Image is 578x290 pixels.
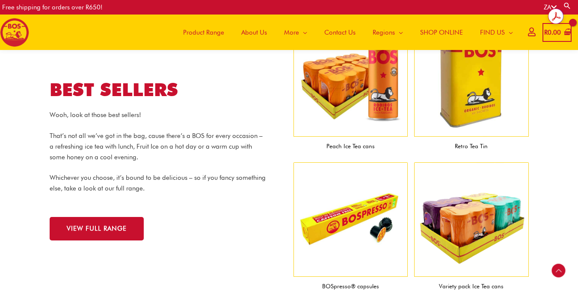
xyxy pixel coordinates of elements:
[414,162,529,277] img: bos variety pack 300ml
[168,15,522,50] nav: Site Navigation
[414,137,529,156] figcaption: Retro Tea Tin
[420,20,463,45] span: SHOP ONLINE
[480,20,505,45] span: FIND US
[284,20,299,45] span: More
[241,20,267,45] span: About Us
[324,20,356,45] span: Contact Us
[293,137,408,156] figcaption: Peach Ice Tea cans
[373,20,395,45] span: Regions
[50,217,144,240] a: VIEW FULL RANGE
[50,173,268,194] p: Whichever you choose, it’s bound to be delicious – so if you fancy something else, take a look at...
[414,23,529,137] img: BOS_tea-bag-tin-copy-1
[544,3,557,11] a: ZA
[50,131,268,162] p: That’s not all we’ve got in the bag, cause there’s a BOS for every occasion – a refreshing ice te...
[412,15,471,50] a: SHOP ONLINE
[276,15,316,50] a: More
[293,23,408,137] img: Tea, rooibos tea, Bos ice tea, bos brands, teas, iced tea
[50,78,285,102] h2: BEST SELLERS
[175,15,233,50] a: Product Range
[563,2,572,10] a: Search button
[233,15,276,50] a: About Us
[542,23,572,42] a: View Shopping Cart, empty
[50,110,268,120] p: Wooh, look at those best sellers!
[544,29,561,36] bdi: 0.00
[364,15,412,50] a: Regions
[67,226,127,232] span: VIEW FULL RANGE
[316,15,364,50] a: Contact Us
[544,29,548,36] span: R
[183,20,224,45] span: Product Range
[293,162,408,277] img: bospresso® capsules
